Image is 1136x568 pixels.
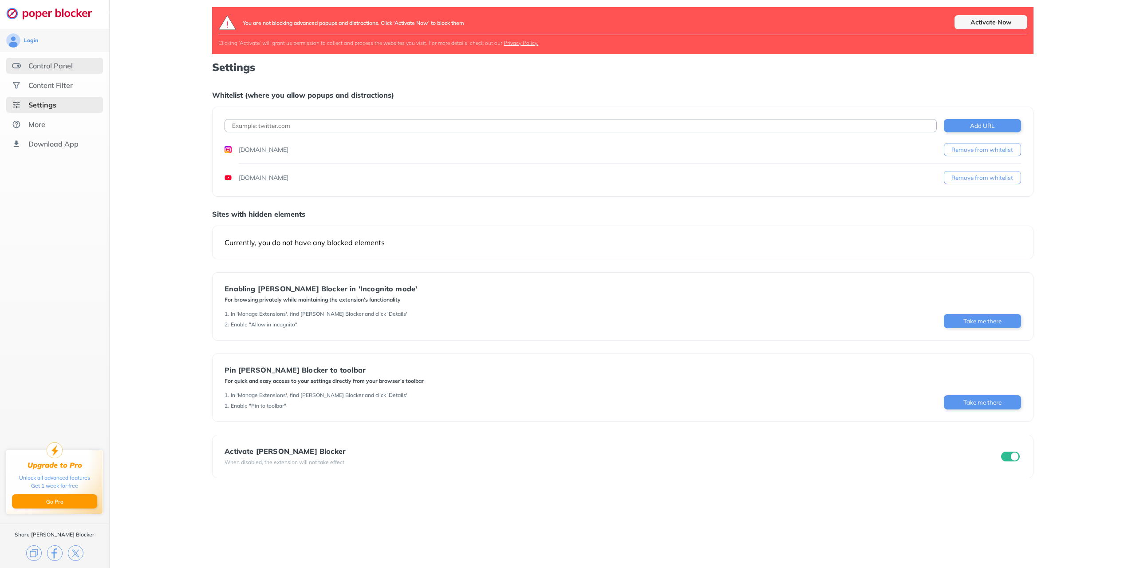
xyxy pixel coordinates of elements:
div: In 'Manage Extensions', find [PERSON_NAME] Blocker and click 'Details' [231,310,407,318]
div: Whitelist (where you allow popups and distractions) [212,91,1033,99]
div: 2 . [225,402,229,409]
img: settings-selected.svg [12,100,21,109]
div: Content Filter [28,81,73,90]
div: Upgrade to Pro [28,461,82,469]
button: Go Pro [12,494,97,508]
div: Settings [28,100,56,109]
img: social.svg [12,81,21,90]
div: 1 . [225,310,229,318]
img: logo-webpage.svg [6,7,102,20]
div: Sites with hidden elements [212,210,1033,218]
button: Remove from whitelist [944,171,1021,184]
img: download-app.svg [12,139,21,148]
div: For quick and easy access to your settings directly from your browser's toolbar [225,377,424,385]
div: In 'Manage Extensions', find [PERSON_NAME] Blocker and click 'Details' [231,392,407,399]
input: Example: twitter.com [225,119,936,132]
div: 2 . [225,321,229,328]
div: Enabling [PERSON_NAME] Blocker in 'Incognito mode' [225,285,417,293]
div: 1 . [225,392,229,399]
img: about.svg [12,120,21,129]
img: facebook.svg [47,545,63,561]
div: Activate Now [955,15,1027,29]
div: More [28,120,45,129]
img: x.svg [68,545,83,561]
button: Remove from whitelist [944,143,1021,156]
div: Share [PERSON_NAME] Blocker [15,531,95,538]
img: favicons [225,174,232,181]
div: When disabled, the extension will not take effect [225,459,346,466]
div: Login [24,37,38,44]
img: features.svg [12,61,21,70]
div: Enable "Allow in incognito" [231,321,297,328]
img: upgrade-to-pro.svg [47,442,63,458]
div: For browsing privately while maintaining the extension's functionality [225,296,417,303]
button: Take me there [944,395,1021,409]
div: [DOMAIN_NAME] [239,173,288,182]
div: Enable "Pin to toolbar" [231,402,286,409]
div: Download App [28,139,79,148]
button: Add URL [944,119,1021,132]
a: Privacy Policy. [504,40,538,46]
div: You are not blocking advanced popups and distractions. Click ‘Activate Now’ to block them [243,15,464,30]
div: Clicking ‘Activate’ will grant us permission to collect and process the websites you visit. For m... [218,40,1027,46]
div: Control Panel [28,61,73,70]
img: avatar.svg [6,33,20,48]
div: Currently, you do not have any blocked elements [225,238,1021,247]
img: copy.svg [26,545,42,561]
div: Activate [PERSON_NAME] Blocker [225,447,346,455]
button: Take me there [944,314,1021,328]
img: favicons [225,146,232,153]
img: logo [218,15,237,30]
div: Pin [PERSON_NAME] Blocker to toolbar [225,366,424,374]
div: Unlock all advanced features [19,474,90,482]
div: [DOMAIN_NAME] [239,145,288,154]
div: Get 1 week for free [31,482,78,490]
h1: Settings [212,61,1033,73]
